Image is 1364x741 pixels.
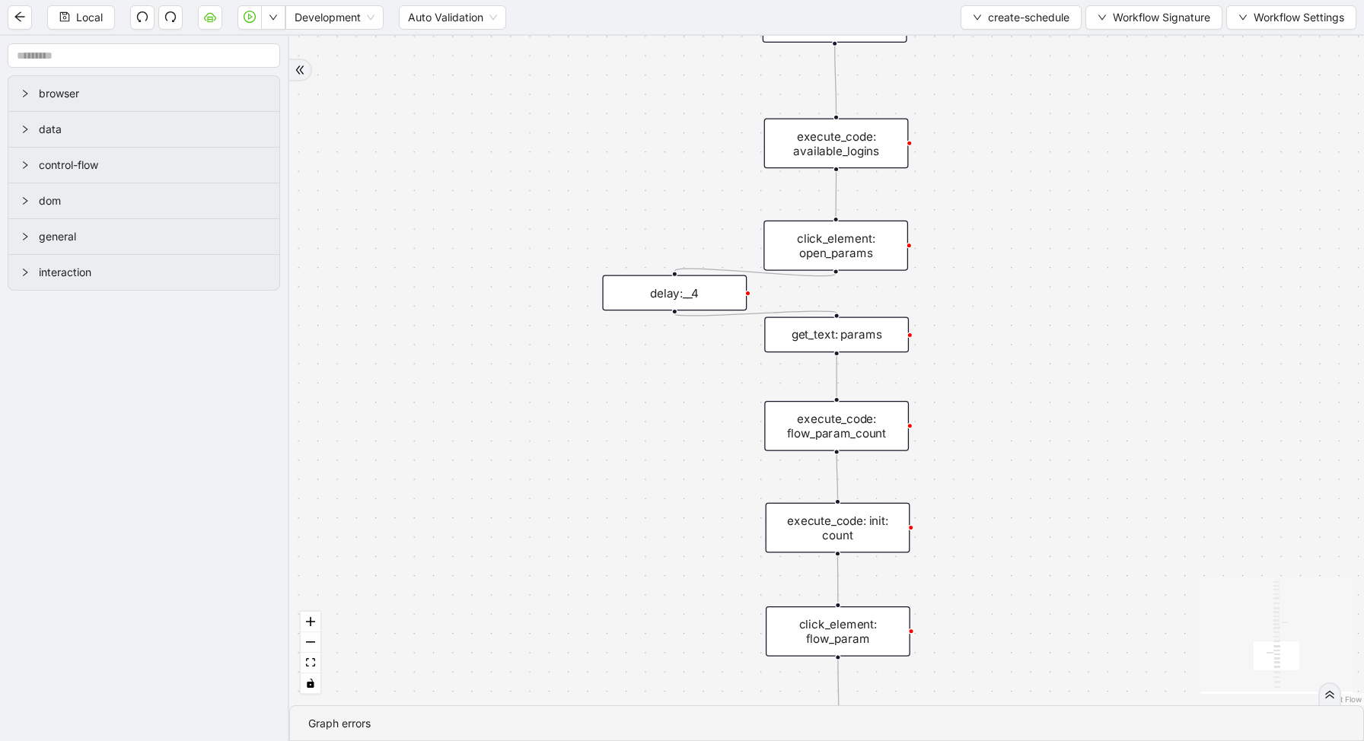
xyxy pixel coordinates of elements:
[8,112,279,147] div: data
[766,503,910,553] div: execute_code: init: count
[14,11,26,23] span: arrow-left
[261,5,285,30] button: down
[39,192,267,209] span: dom
[674,269,836,276] g: Edge from click_element: open_params to delay:__4
[763,221,908,271] div: click_element: open_params
[21,268,30,277] span: right
[1322,695,1362,704] a: React Flow attribution
[766,606,910,657] div: click_element: flow_param
[198,5,222,30] button: cloud-server
[244,11,256,23] span: play-circle
[1238,13,1248,22] span: down
[204,11,216,23] span: cloud-server
[59,11,70,22] span: save
[39,85,267,102] span: browser
[973,13,982,22] span: down
[21,232,30,241] span: right
[8,219,279,254] div: general
[835,46,837,115] g: Edge from execute_code: time_string to execute_code: available_logins
[1324,689,1335,700] span: double-right
[39,157,267,173] span: control-flow
[76,9,103,26] span: Local
[21,89,30,98] span: right
[838,659,839,719] g: Edge from click_element: flow_param to wait_for_element: flow_input
[961,5,1082,30] button: downcreate-schedule
[47,5,115,30] button: saveLocal
[39,228,267,245] span: general
[408,6,497,29] span: Auto Validation
[164,11,177,23] span: redo
[130,5,155,30] button: undo
[1085,5,1222,30] button: downWorkflow Signature
[764,316,909,352] div: get_text: params
[764,401,909,451] div: execute_code: flow_param_count
[988,9,1069,26] span: create-schedule
[602,275,747,310] div: delay:__4
[21,161,30,170] span: right
[1098,13,1107,22] span: down
[1226,5,1356,30] button: downWorkflow Settings
[8,183,279,218] div: dom
[8,255,279,290] div: interaction
[295,65,305,75] span: double-right
[39,264,267,281] span: interaction
[764,118,909,168] div: execute_code: available_logins
[301,653,320,673] button: fit view
[8,148,279,183] div: control-flow
[837,453,837,498] g: Edge from execute_code: flow_param_count to execute_code: init: count
[8,5,32,30] button: arrow-left
[301,612,320,632] button: zoom in
[308,715,1345,732] div: Graph errors
[21,125,30,134] span: right
[1254,9,1344,26] span: Workflow Settings
[301,673,320,694] button: toggle interactivity
[1113,9,1210,26] span: Workflow Signature
[269,13,278,22] span: down
[158,5,183,30] button: redo
[301,632,320,653] button: zoom out
[21,196,30,205] span: right
[136,11,148,23] span: undo
[8,76,279,111] div: browser
[237,5,262,30] button: play-circle
[674,311,837,316] g: Edge from delay:__4 to get_text: params
[39,121,267,138] span: data
[295,6,374,29] span: Development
